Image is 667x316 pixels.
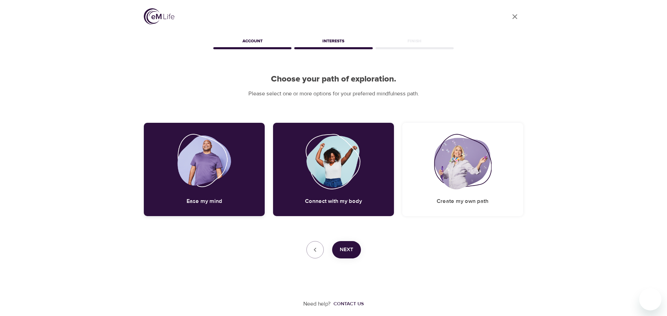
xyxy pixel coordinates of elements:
div: Connect with my bodyConnect with my body [273,123,394,216]
div: Create my own pathCreate my own path [402,123,523,216]
p: Need help? [303,300,331,308]
div: Contact us [333,300,364,307]
p: Please select one or more options for your preferred mindfulness path. [144,90,523,98]
h5: Connect with my body [305,198,362,205]
a: close [507,8,523,25]
img: Connect with my body [305,134,362,189]
img: Create my own path [434,134,492,189]
img: logo [144,8,174,25]
a: Contact us [331,300,364,307]
h5: Ease my mind [187,198,222,205]
h5: Create my own path [437,198,488,205]
img: Ease my mind [178,134,231,189]
span: Next [340,245,353,254]
h2: Choose your path of exploration. [144,74,523,84]
iframe: Button to launch messaging window [639,288,661,310]
div: Ease my mindEase my mind [144,123,265,216]
button: Next [332,241,361,258]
